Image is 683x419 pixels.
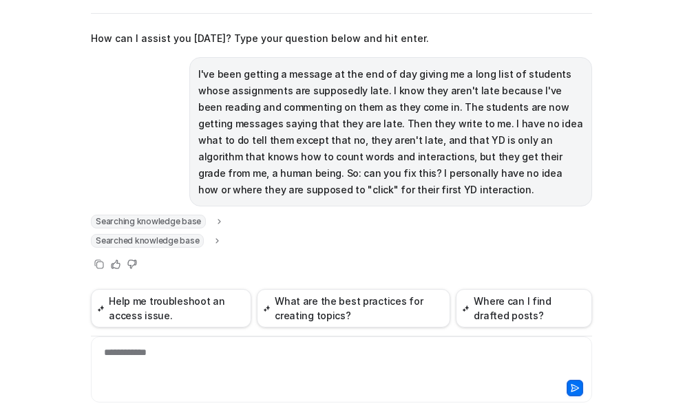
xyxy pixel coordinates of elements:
[456,289,592,327] button: Where can I find drafted posts?
[91,289,251,327] button: Help me troubleshoot an access issue.
[91,215,206,228] span: Searching knowledge base
[198,66,583,198] p: I've been getting a message at the end of day giving me a long list of students whose assignments...
[91,234,204,248] span: Searched knowledge base
[257,289,450,327] button: What are the best practices for creating topics?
